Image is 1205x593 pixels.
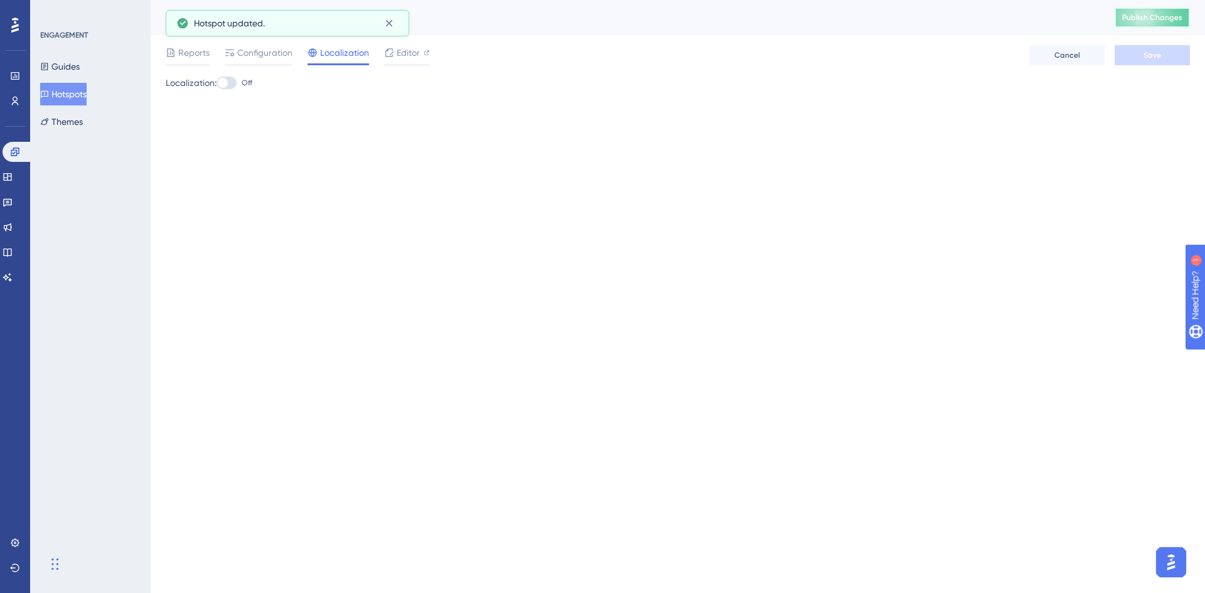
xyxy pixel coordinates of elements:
iframe: UserGuiding AI Assistant Launcher [1152,543,1190,581]
button: Guides [40,55,80,78]
span: Cancel [1054,50,1080,60]
span: Configuration [237,45,292,60]
button: Publish Changes [1115,8,1190,28]
button: Cancel [1029,45,1105,65]
div: Arrastrar [51,545,59,583]
div: ES - Roles de sistema [166,9,1083,26]
button: Themes [40,110,83,133]
span: Off [242,78,252,88]
div: Localization: [166,75,1190,90]
div: 1 [87,6,91,16]
div: ENGAGEMENT [40,30,88,40]
button: Save [1115,45,1190,65]
span: Publish Changes [1122,13,1182,23]
button: Hotspots [40,83,87,105]
span: Need Help? [29,3,78,18]
span: Localization [320,45,369,60]
span: Editor [397,45,420,60]
span: Reports [178,45,210,60]
span: Save [1143,50,1161,60]
span: Hotspot updated. [194,16,265,31]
